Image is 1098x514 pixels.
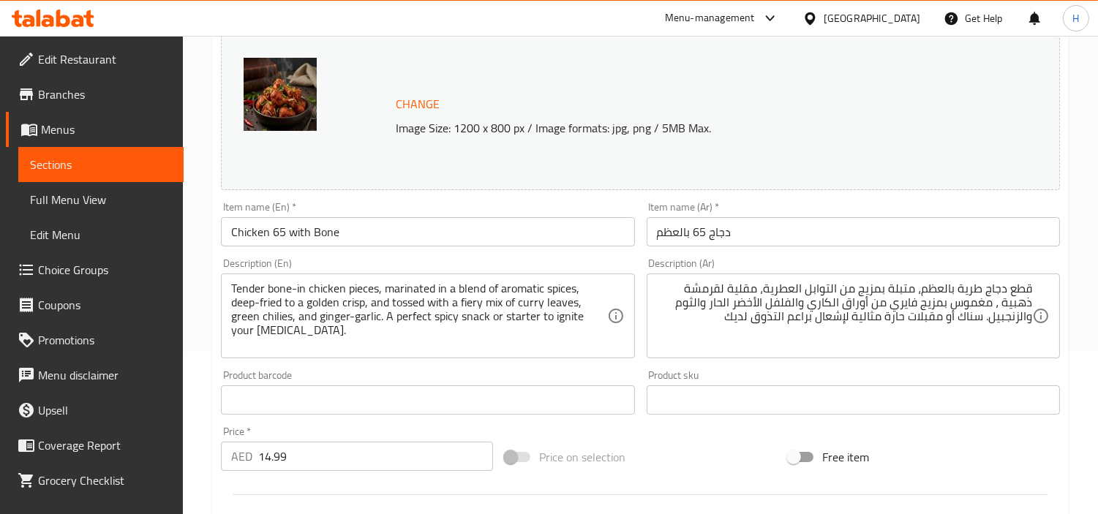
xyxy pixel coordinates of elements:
[6,77,184,112] a: Branches
[6,42,184,77] a: Edit Restaurant
[41,121,172,138] span: Menus
[38,331,172,349] span: Promotions
[38,366,172,384] span: Menu disclaimer
[647,217,1060,246] input: Enter name Ar
[6,358,184,393] a: Menu disclaimer
[665,10,755,27] div: Menu-management
[6,428,184,463] a: Coverage Report
[6,112,184,147] a: Menus
[231,281,606,351] textarea: Tender bone-in chicken pieces, marinated in a blend of aromatic spices, deep-fried to a golden cr...
[6,322,184,358] a: Promotions
[221,385,634,415] input: Please enter product barcode
[258,442,493,471] input: Please enter price
[38,296,172,314] span: Coupons
[30,226,172,243] span: Edit Menu
[221,217,634,246] input: Enter name En
[822,448,869,466] span: Free item
[38,401,172,419] span: Upsell
[18,182,184,217] a: Full Menu View
[390,89,445,119] button: Change
[18,147,184,182] a: Sections
[38,436,172,454] span: Coverage Report
[231,447,252,465] p: AED
[647,385,1060,415] input: Please enter product sku
[38,50,172,68] span: Edit Restaurant
[38,261,172,279] span: Choice Groups
[6,287,184,322] a: Coupons
[6,252,184,287] a: Choice Groups
[657,281,1032,351] textarea: قطع دجاج طرية بالعظم، متبلة بمزيج من التوابل العطرية، مقلية لقرمشة ذهبية ، مغموس بمزيج فايري من أ...
[396,94,440,115] span: Change
[390,119,985,137] p: Image Size: 1200 x 800 px / Image formats: jpg, png / 5MB Max.
[18,217,184,252] a: Edit Menu
[539,448,625,466] span: Price on selection
[30,191,172,208] span: Full Menu View
[1072,10,1079,26] span: H
[6,393,184,428] a: Upsell
[30,156,172,173] span: Sections
[6,463,184,498] a: Grocery Checklist
[244,58,317,131] img: Chicken_65_with_Bone638947320076289395.jpg
[38,86,172,103] span: Branches
[824,10,920,26] div: [GEOGRAPHIC_DATA]
[38,472,172,489] span: Grocery Checklist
